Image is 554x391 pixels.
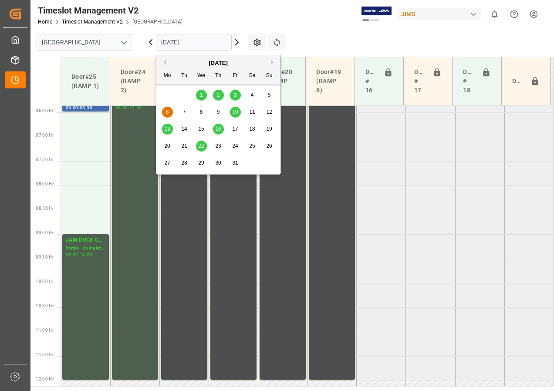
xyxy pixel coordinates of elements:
[36,108,54,113] span: 06:30 Hr
[215,143,221,149] span: 23
[264,124,275,135] div: Choose Sunday, October 19th, 2025
[164,160,170,166] span: 27
[234,92,237,98] span: 3
[398,8,481,20] div: JIMS
[247,71,258,81] div: Sa
[230,71,241,81] div: Fr
[230,124,241,135] div: Choose Friday, October 17th, 2025
[459,64,478,98] div: Doors # 18
[36,328,54,333] span: 11:00 Hr
[196,107,207,118] div: Choose Wednesday, October 8th, 2025
[66,236,105,245] div: JAM DOCK CONTROL
[36,279,54,284] span: 10:00 Hr
[264,71,275,81] div: Su
[230,90,241,101] div: Choose Friday, October 3rd, 2025
[266,109,272,115] span: 12
[66,252,78,256] div: 09:00
[36,352,54,357] span: 11:30 Hr
[217,109,220,115] span: 9
[230,158,241,169] div: Choose Friday, October 31st, 2025
[36,377,54,381] span: 12:00 Hr
[232,126,238,132] span: 17
[196,124,207,135] div: Choose Wednesday, October 15th, 2025
[251,92,254,98] span: 4
[78,252,80,256] div: -
[156,59,280,67] div: [DATE]
[179,124,190,135] div: Choose Tuesday, October 14th, 2025
[266,126,272,132] span: 19
[230,141,241,152] div: Choose Friday, October 24th, 2025
[504,4,524,24] button: Help Center
[164,126,170,132] span: 13
[264,141,275,152] div: Choose Sunday, October 26th, 2025
[159,87,278,172] div: month 2025-10
[232,143,238,149] span: 24
[313,64,347,98] div: Door#19 (RAMP 6)
[162,71,173,81] div: Mo
[268,92,271,98] span: 5
[411,64,429,98] div: Doors # 17
[232,109,238,115] span: 10
[213,141,224,152] div: Choose Thursday, October 23rd, 2025
[196,158,207,169] div: Choose Wednesday, October 29th, 2025
[161,60,166,65] button: Previous Month
[36,230,54,235] span: 09:00 Hr
[200,92,203,98] span: 1
[181,126,187,132] span: 14
[249,143,255,149] span: 25
[162,107,173,118] div: Choose Monday, October 6th, 2025
[264,90,275,101] div: Choose Sunday, October 5th, 2025
[80,106,92,110] div: 06:30
[213,90,224,101] div: Choose Thursday, October 2nd, 2025
[162,141,173,152] div: Choose Monday, October 20th, 2025
[179,107,190,118] div: Choose Tuesday, October 7th, 2025
[179,71,190,81] div: Tu
[213,158,224,169] div: Choose Thursday, October 30th, 2025
[249,126,255,132] span: 18
[213,124,224,135] div: Choose Thursday, October 16th, 2025
[36,157,54,162] span: 07:30 Hr
[36,303,54,308] span: 10:30 Hr
[217,92,220,98] span: 2
[264,64,298,98] div: Door#20 (RAMP 5)
[181,160,187,166] span: 28
[183,109,186,115] span: 7
[362,64,380,98] div: Doors # 16
[398,6,485,22] button: JIMS
[162,124,173,135] div: Choose Monday, October 13th, 2025
[232,160,238,166] span: 31
[179,141,190,152] div: Choose Tuesday, October 21st, 2025
[166,109,169,115] span: 6
[198,160,204,166] span: 29
[36,206,54,211] span: 08:30 Hr
[66,245,105,252] div: Status - Completed
[117,64,152,98] div: Door#24 (RAMP 2)
[247,107,258,118] div: Choose Saturday, October 11th, 2025
[128,106,129,110] div: -
[38,19,52,25] a: Home
[36,133,54,138] span: 07:00 Hr
[361,7,392,22] img: Exertis%20JAM%20-%20Email%20Logo.jpg_1722504956.jpg
[62,19,123,25] a: Timeslot Management V2
[80,252,92,256] div: 12:00
[200,109,203,115] span: 8
[196,141,207,152] div: Choose Wednesday, October 22nd, 2025
[181,143,187,149] span: 21
[198,143,204,149] span: 22
[247,124,258,135] div: Choose Saturday, October 18th, 2025
[179,158,190,169] div: Choose Tuesday, October 28th, 2025
[115,106,128,110] div: 06:00
[271,60,276,65] button: Next Month
[213,107,224,118] div: Choose Thursday, October 9th, 2025
[247,90,258,101] div: Choose Saturday, October 4th, 2025
[247,141,258,152] div: Choose Saturday, October 25th, 2025
[198,126,204,132] span: 15
[264,107,275,118] div: Choose Sunday, October 12th, 2025
[266,143,272,149] span: 26
[68,69,103,94] div: Door#25 (RAMP 1)
[196,71,207,81] div: We
[129,106,142,110] div: 12:00
[66,106,78,110] div: 06:00
[36,255,54,260] span: 09:30 Hr
[36,182,54,186] span: 08:00 Hr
